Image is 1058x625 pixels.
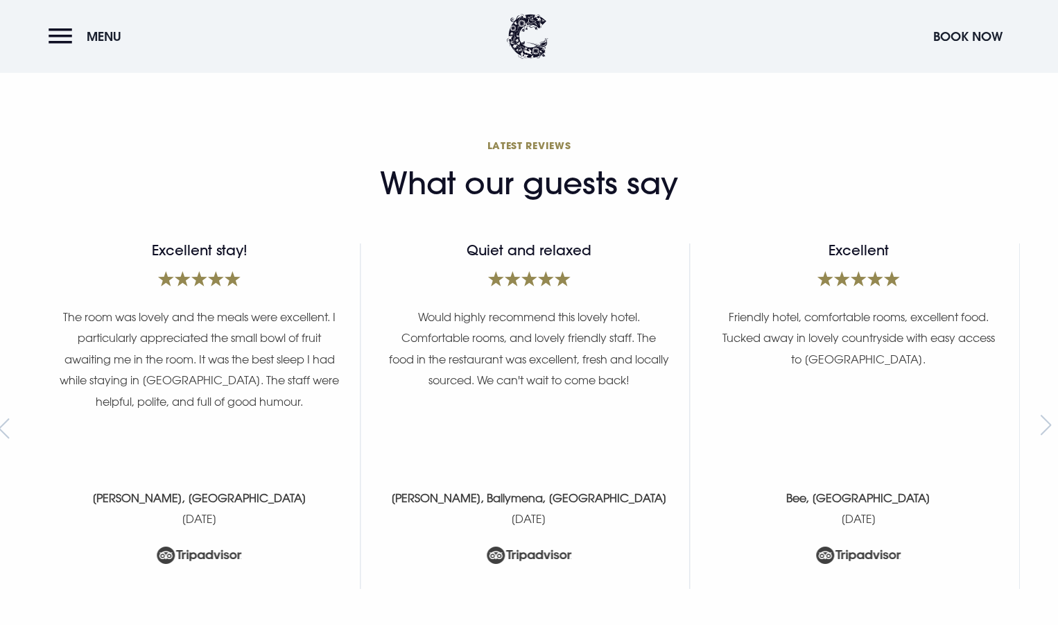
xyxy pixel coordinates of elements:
strong: [PERSON_NAME], Ballymena, [GEOGRAPHIC_DATA] [391,491,667,505]
time: [DATE] [511,512,546,526]
h4: Quiet and relaxed [388,243,669,257]
strong: [PERSON_NAME], [GEOGRAPHIC_DATA] [92,491,306,505]
p: Would highly recommend this lovely hotel. Comfortable rooms, and lovely friendly staff. The food ... [388,307,669,391]
button: Menu [49,22,128,51]
button: Book Now [926,22,1009,51]
h2: What our guests say [380,165,678,202]
p: The room was lovely and the meals were excellent. I particularly appreciated the small bowl of fr... [59,307,340,412]
h3: LATEST REVIEWS [38,139,1020,152]
strong: Bee, [GEOGRAPHIC_DATA] [786,491,930,505]
span: Menu [87,28,121,44]
h4: Excellent [718,243,999,257]
time: [DATE] [182,512,217,526]
p: Friendly hotel, comfortable rooms, excellent food. Tucked away in lovely countryside with easy ac... [718,307,999,370]
h4: Excellent stay! [59,243,340,257]
time: [DATE] [841,512,876,526]
img: Clandeboye Lodge [507,14,548,59]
